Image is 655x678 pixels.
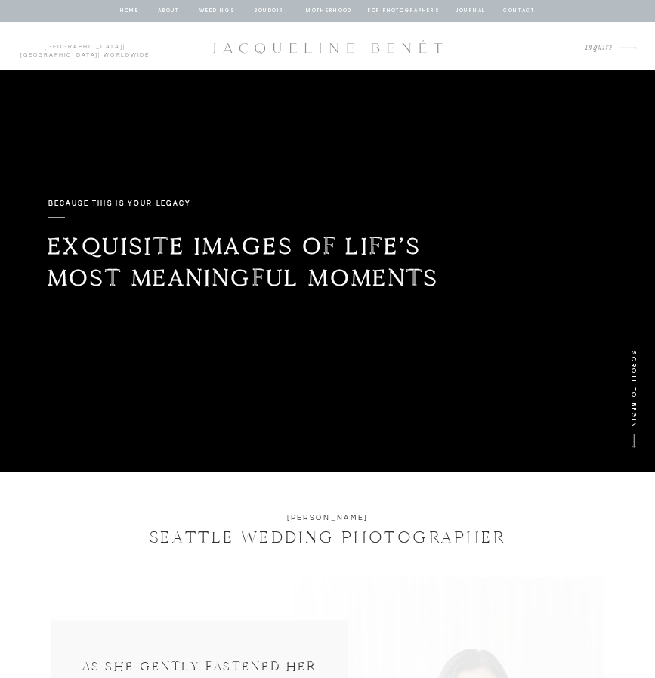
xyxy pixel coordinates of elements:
[119,6,140,16] a: home
[306,6,351,16] a: Motherhood
[115,524,541,550] h1: SEATTLE WEDDING PHOTOGRAPHER
[453,6,487,16] a: journal
[48,200,191,207] b: Because this is your legacy
[254,6,285,16] a: BOUDOIR
[502,6,536,16] a: contact
[576,41,612,56] a: Inquire
[368,6,439,16] a: for photographers
[74,658,325,676] p: As she Gently Fastened Her
[224,512,432,524] h2: [PERSON_NAME]
[157,6,180,16] a: about
[626,351,638,444] p: SCROLL TO BEGIN
[20,52,99,57] a: [GEOGRAPHIC_DATA]
[198,6,235,16] a: Weddings
[15,43,154,50] p: | | Worldwide
[48,231,439,293] b: Exquisite images of life’s most meaningful moments
[45,45,123,50] a: [GEOGRAPHIC_DATA]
